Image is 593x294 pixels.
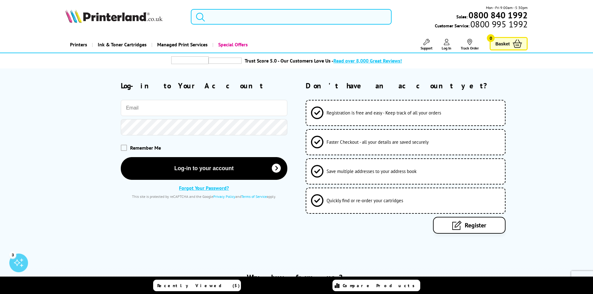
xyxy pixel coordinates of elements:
[121,81,287,91] h2: Log-in to Your Account
[468,9,528,21] b: 0800 840 1992
[151,37,212,53] a: Managed Print Services
[245,58,402,64] a: Trust Score 5.0 - Our Customers Love Us -Read over 8,000 Great Reviews!
[327,168,417,174] span: Save multiple addresses to your address book
[241,194,267,199] a: Terms of Service
[469,21,528,27] span: 0800 995 1992
[171,56,209,64] img: trustpilot rating
[130,145,161,151] span: Remember Me
[461,39,479,50] a: Track Order
[495,40,510,48] span: Basket
[65,9,162,23] img: Printerland Logo
[343,283,418,288] span: Compare Products
[9,251,16,258] div: 3
[213,194,235,199] a: Privacy Policy
[435,21,528,29] span: Customer Service:
[465,221,486,229] span: Register
[98,37,147,53] span: Ink & Toner Cartridges
[121,194,287,199] div: This site is protected by reCAPTCHA and the Google and apply.
[332,280,420,291] a: Compare Products
[327,198,403,203] span: Quickly find or re-order your cartridges
[65,9,183,24] a: Printerland Logo
[65,37,92,53] a: Printers
[157,283,240,288] span: Recently Viewed (5)
[121,100,287,116] input: Email
[421,39,432,50] a: Support
[487,34,495,42] span: 0
[442,39,451,50] a: Log In
[468,12,528,18] a: 0800 840 1992
[421,46,432,50] span: Support
[490,37,528,50] a: Basket 0
[212,37,252,53] a: Special Offers
[442,46,451,50] span: Log In
[209,58,242,64] img: trustpilot rating
[65,273,528,282] h2: Why buy from us?
[121,157,287,180] button: Log-in to your account
[153,280,241,291] a: Recently Viewed (5)
[306,81,528,91] h2: Don't have an account yet?
[327,110,441,116] span: Registration is free and easy - Keep track of all your orders
[327,139,429,145] span: Faster Checkout - all your details are saved securely
[333,58,402,64] span: Read over 8,000 Great Reviews!
[433,217,506,234] a: Register
[179,185,229,191] a: Forgot Your Password?
[456,14,468,20] span: Sales:
[486,5,528,11] span: Mon - Fri 9:00am - 5:30pm
[92,37,151,53] a: Ink & Toner Cartridges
